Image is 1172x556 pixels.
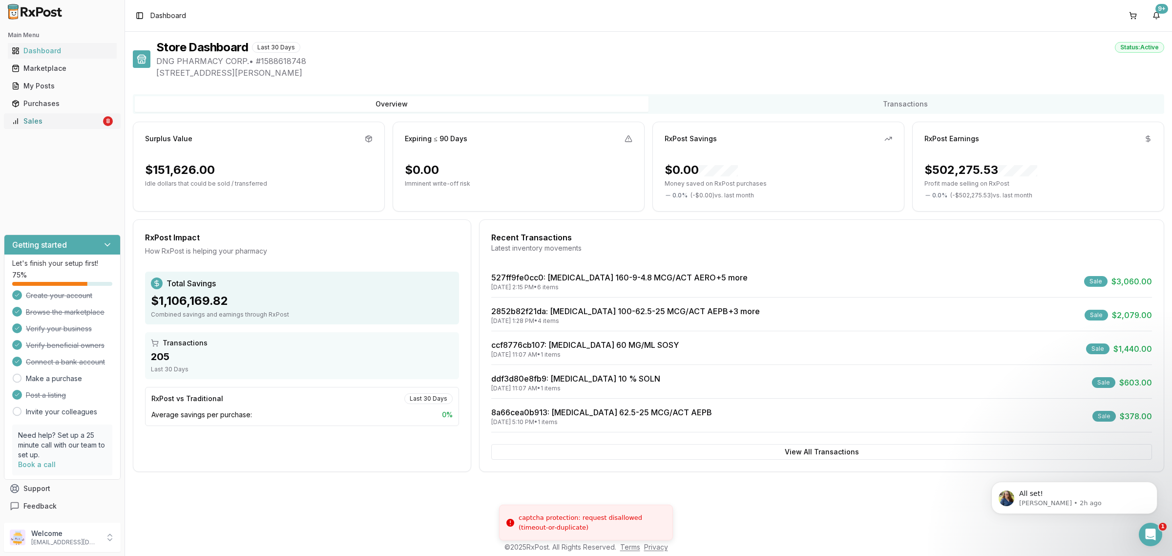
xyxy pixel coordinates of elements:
a: Privacy [644,543,668,551]
div: RxPost Earnings [924,134,979,144]
p: Let's finish your setup first! [12,258,112,268]
span: $2,079.00 [1112,309,1152,321]
a: Invite your colleagues [26,407,97,417]
div: [DATE] 1:28 PM • 4 items [491,317,760,325]
p: Money saved on RxPost purchases [665,180,892,188]
div: $151,626.00 [145,162,215,178]
div: [DATE] 11:07 AM • 1 items [491,385,660,392]
p: Need help? Set up a 25 minute call with our team to set up. [18,430,106,460]
span: Transactions [163,338,208,348]
button: Sales8 [4,113,121,129]
span: Feedback [23,501,57,511]
div: Last 30 Days [404,393,453,404]
img: User avatar [10,530,25,545]
a: Book a call [18,460,56,469]
div: 9+ [1155,4,1168,14]
a: Terms [620,543,640,551]
div: Sale [1084,276,1108,287]
a: Sales8 [8,112,117,130]
span: ( - $502,275.53 ) vs. last month [950,192,1032,199]
div: RxPost Impact [145,232,459,243]
iframe: Intercom notifications message [977,461,1172,530]
p: [EMAIL_ADDRESS][DOMAIN_NAME] [31,538,99,546]
button: Purchases [4,96,121,111]
div: Sale [1092,377,1115,388]
div: Combined savings and earnings through RxPost [151,311,453,319]
span: Browse the marketplace [26,307,105,317]
div: 8 [103,116,113,126]
span: DNG PHARMACY CORP. • # 1588618748 [156,55,1164,67]
div: $0.00 [665,162,738,178]
span: Dashboard [150,11,186,21]
button: Marketplace [4,61,121,76]
span: Create your account [26,291,92,300]
span: 0.0 % [932,192,947,199]
button: Feedback [4,497,121,515]
span: $1,440.00 [1113,343,1152,355]
h3: Getting started [12,239,67,251]
div: Sales [12,116,101,126]
div: Last 30 Days [151,365,453,373]
div: Surplus Value [145,134,192,144]
a: 527ff9fe0cc0: [MEDICAL_DATA] 160-9-4.8 MCG/ACT AERO+5 more [491,273,748,282]
p: Welcome [31,529,99,538]
div: Status: Active [1115,42,1164,53]
div: $1,106,169.82 [151,293,453,309]
h1: Store Dashboard [156,40,248,55]
span: Verify beneficial owners [26,341,105,350]
span: 0.0 % [672,192,688,199]
p: Imminent write-off risk [405,180,632,188]
button: Transactions [649,96,1162,112]
iframe: Intercom live chat [1139,523,1162,546]
div: captcha protection: request disallowed (timeout-or-duplicate) [519,513,665,532]
span: ( - $0.00 ) vs. last month [691,192,754,199]
a: Make a purchase [26,374,82,384]
div: How RxPost is helping your pharmacy [145,246,459,256]
div: Recent Transactions [491,232,1152,243]
div: 205 [151,350,453,364]
a: 2852b82f21da: [MEDICAL_DATA] 100-62.5-25 MCG/ACT AEPB+3 more [491,306,760,316]
span: Connect a bank account [26,357,105,367]
button: My Posts [4,78,121,94]
div: [DATE] 11:07 AM • 1 items [491,351,679,359]
h2: Main Menu [8,31,117,39]
span: 0 % [442,410,453,420]
a: ccf8776cb107: [MEDICAL_DATA] 60 MG/ML SOSY [491,340,679,350]
div: Dashboard [12,46,113,56]
span: [STREET_ADDRESS][PERSON_NAME] [156,67,1164,79]
div: RxPost Savings [665,134,717,144]
div: [DATE] 5:10 PM • 1 items [491,418,712,426]
div: My Posts [12,81,113,91]
div: $502,275.53 [924,162,1037,178]
button: 9+ [1149,8,1164,23]
nav: breadcrumb [150,11,186,21]
img: RxPost Logo [4,4,66,20]
div: Marketplace [12,64,113,73]
a: Marketplace [8,60,117,77]
button: View All Transactions [491,444,1152,460]
button: Overview [135,96,649,112]
a: My Posts [8,77,117,95]
a: ddf3d80e8fb9: [MEDICAL_DATA] 10 % SOLN [491,374,660,384]
div: Purchases [12,99,113,108]
span: 75 % [12,270,27,280]
span: Post a listing [26,390,66,400]
span: 1 [1159,523,1167,531]
button: Dashboard [4,43,121,59]
button: Support [4,480,121,497]
span: $3,060.00 [1111,276,1152,287]
div: Sale [1086,343,1109,354]
a: 8a66cea0b913: [MEDICAL_DATA] 62.5-25 MCG/ACT AEPB [491,407,712,417]
span: $603.00 [1119,377,1152,388]
p: Idle dollars that could be sold / transferred [145,180,373,188]
div: Expiring ≤ 90 Days [405,134,467,144]
span: Total Savings [167,278,216,289]
span: Verify your business [26,324,92,334]
p: Profit made selling on RxPost [924,180,1152,188]
div: Last 30 Days [252,42,300,53]
a: Purchases [8,95,117,112]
